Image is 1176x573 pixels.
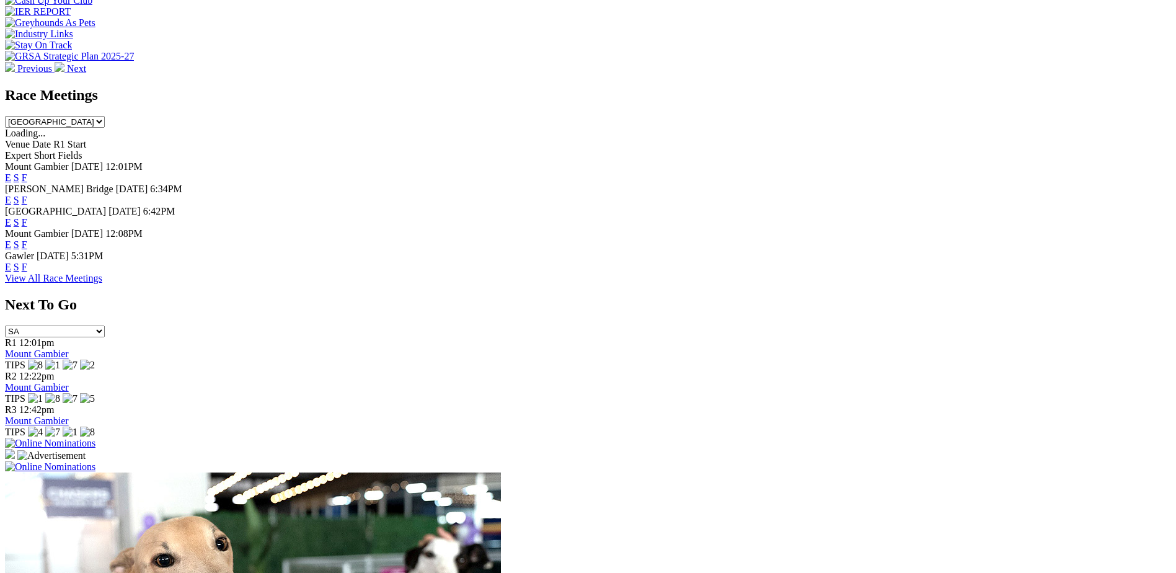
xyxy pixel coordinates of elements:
span: Gawler [5,251,34,261]
span: [DATE] [108,206,141,216]
a: S [14,239,19,250]
img: 8 [80,427,95,438]
a: Mount Gambier [5,349,69,359]
a: F [22,195,27,205]
img: Stay On Track [5,40,72,51]
a: Mount Gambier [5,415,69,426]
span: [DATE] [71,228,104,239]
span: Next [67,63,86,74]
span: R1 [5,337,17,348]
span: [DATE] [116,184,148,194]
a: E [5,172,11,183]
span: Fields [58,150,82,161]
span: Date [32,139,51,149]
a: S [14,262,19,272]
img: 8 [28,360,43,371]
img: 1 [63,427,77,438]
a: Mount Gambier [5,382,69,393]
span: 6:42PM [143,206,175,216]
span: 12:42pm [19,404,55,415]
img: 1 [45,360,60,371]
img: 7 [63,393,77,404]
img: 7 [45,427,60,438]
img: 7 [63,360,77,371]
span: Mount Gambier [5,228,69,239]
span: 12:08PM [105,228,143,239]
img: 4 [28,427,43,438]
img: 8 [45,393,60,404]
span: [GEOGRAPHIC_DATA] [5,206,106,216]
img: 2 [80,360,95,371]
a: E [5,217,11,228]
span: 12:22pm [19,371,55,381]
span: R2 [5,371,17,381]
img: Online Nominations [5,461,95,473]
span: TIPS [5,360,25,370]
img: Industry Links [5,29,73,40]
span: Loading... [5,128,45,138]
img: 15187_Greyhounds_GreysPlayCentral_Resize_SA_WebsiteBanner_300x115_2025.jpg [5,449,15,459]
img: GRSA Strategic Plan 2025-27 [5,51,134,62]
a: S [14,217,19,228]
span: [DATE] [71,161,104,172]
span: Short [34,150,56,161]
a: F [22,239,27,250]
a: View All Race Meetings [5,273,102,283]
a: S [14,195,19,205]
span: R3 [5,404,17,415]
span: 6:34PM [150,184,182,194]
span: Previous [17,63,52,74]
h2: Next To Go [5,296,1171,313]
img: Advertisement [17,450,86,461]
span: 5:31PM [71,251,104,261]
a: E [5,195,11,205]
a: F [22,217,27,228]
a: E [5,239,11,250]
span: Venue [5,139,30,149]
img: Greyhounds As Pets [5,17,95,29]
a: E [5,262,11,272]
span: Expert [5,150,32,161]
span: [PERSON_NAME] Bridge [5,184,113,194]
h2: Race Meetings [5,87,1171,104]
img: IER REPORT [5,6,71,17]
span: TIPS [5,427,25,437]
a: Next [55,63,86,74]
img: 1 [28,393,43,404]
span: [DATE] [37,251,69,261]
span: 12:01PM [105,161,143,172]
img: Online Nominations [5,438,95,449]
img: chevron-right-pager-white.svg [55,62,64,72]
a: F [22,172,27,183]
a: S [14,172,19,183]
img: 5 [80,393,95,404]
span: TIPS [5,393,25,404]
img: chevron-left-pager-white.svg [5,62,15,72]
a: Previous [5,63,55,74]
span: 12:01pm [19,337,55,348]
span: Mount Gambier [5,161,69,172]
a: F [22,262,27,272]
span: R1 Start [53,139,86,149]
